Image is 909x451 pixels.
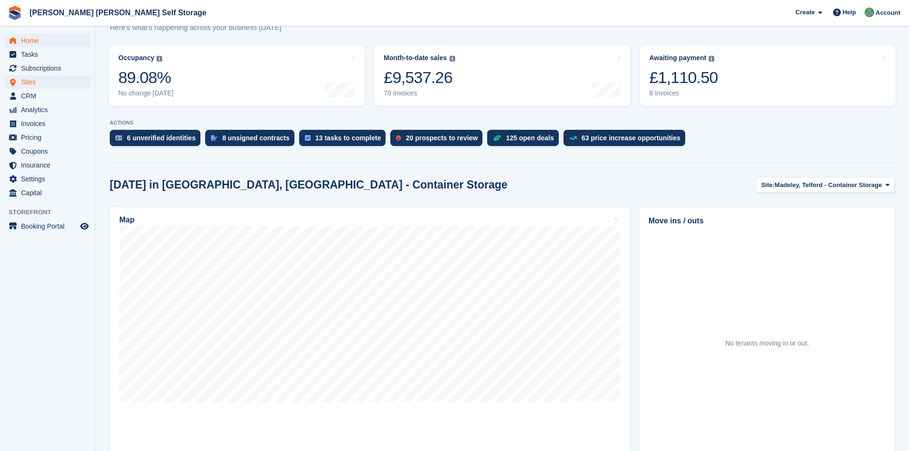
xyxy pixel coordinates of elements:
a: Month-to-date sales £9,537.26 79 invoices [374,45,630,106]
span: Insurance [21,158,78,172]
a: Preview store [79,220,90,232]
span: Madeley, Telford - Container Storage [774,180,882,190]
span: Coupons [21,145,78,158]
div: Month-to-date sales [384,54,447,62]
div: £1,110.50 [649,68,718,87]
img: stora-icon-8386f47178a22dfd0bd8f6a31ec36ba5ce8667c1dd55bd0f319d3a0aa187defe.svg [8,6,22,20]
p: Here's what's happening across your business [DATE] [110,22,291,33]
a: menu [5,89,90,103]
a: menu [5,172,90,186]
div: 8 invoices [649,89,718,97]
span: Invoices [21,117,78,130]
img: verify_identity-adf6edd0f0f0b5bbfe63781bf79b02c33cf7c696d77639b501bdc392416b5a36.svg [115,135,122,141]
div: 6 unverified identities [127,134,196,142]
button: Site: Madeley, Telford - Container Storage [756,177,895,193]
span: Settings [21,172,78,186]
img: icon-info-grey-7440780725fd019a000dd9b08b2336e03edf1995a4989e88bcd33f0948082b44.svg [157,56,162,62]
span: Capital [21,186,78,199]
p: ACTIONS [110,120,895,126]
h2: Map [119,216,135,224]
div: 89.08% [118,68,174,87]
div: 125 open deals [506,134,554,142]
div: 13 tasks to complete [315,134,381,142]
span: Booking Portal [21,220,78,233]
h2: [DATE] in [GEOGRAPHIC_DATA], [GEOGRAPHIC_DATA] - Container Storage [110,178,508,191]
h2: Move ins / outs [648,215,886,227]
span: Sites [21,75,78,89]
img: prospect-51fa495bee0391a8d652442698ab0144808aea92771e9ea1ae160a38d050c398.svg [396,135,401,141]
a: menu [5,117,90,130]
a: menu [5,75,90,89]
a: [PERSON_NAME] [PERSON_NAME] Self Storage [26,5,210,21]
img: icon-info-grey-7440780725fd019a000dd9b08b2336e03edf1995a4989e88bcd33f0948082b44.svg [709,56,714,62]
a: Occupancy 89.08% No change [DATE] [109,45,365,106]
span: Home [21,34,78,47]
div: 63 price increase opportunities [582,134,680,142]
div: 8 unsigned contracts [222,134,290,142]
a: 13 tasks to complete [299,130,391,151]
a: menu [5,145,90,158]
div: Occupancy [118,54,154,62]
img: task-75834270c22a3079a89374b754ae025e5fb1db73e45f91037f5363f120a921f8.svg [305,135,311,141]
a: menu [5,34,90,47]
a: menu [5,103,90,116]
a: menu [5,158,90,172]
div: 20 prospects to review [406,134,478,142]
span: Pricing [21,131,78,144]
img: contract_signature_icon-13c848040528278c33f63329250d36e43548de30e8caae1d1a13099fd9432cc5.svg [211,135,218,141]
span: Site: [761,180,774,190]
span: Subscriptions [21,62,78,75]
img: icon-info-grey-7440780725fd019a000dd9b08b2336e03edf1995a4989e88bcd33f0948082b44.svg [449,56,455,62]
span: Storefront [9,208,95,217]
div: £9,537.26 [384,68,455,87]
span: Create [795,8,815,17]
a: 125 open deals [487,130,563,151]
a: 20 prospects to review [390,130,487,151]
img: Tom Spickernell [865,8,874,17]
span: Help [843,8,856,17]
a: 6 unverified identities [110,130,205,151]
div: No change [DATE] [118,89,174,97]
a: menu [5,186,90,199]
a: menu [5,131,90,144]
span: CRM [21,89,78,103]
a: Awaiting payment £1,110.50 8 invoices [640,45,896,106]
span: Tasks [21,48,78,61]
a: menu [5,48,90,61]
a: menu [5,220,90,233]
div: 79 invoices [384,89,455,97]
div: Awaiting payment [649,54,707,62]
a: 8 unsigned contracts [205,130,299,151]
a: menu [5,62,90,75]
img: price_increase_opportunities-93ffe204e8149a01c8c9dc8f82e8f89637d9d84a8eef4429ea346261dce0b2c0.svg [569,136,577,140]
span: Analytics [21,103,78,116]
span: Account [876,8,900,18]
a: 63 price increase opportunities [564,130,690,151]
img: deal-1b604bf984904fb50ccaf53a9ad4b4a5d6e5aea283cecdc64d6e3604feb123c2.svg [493,135,501,141]
div: No tenants moving in or out. [725,338,809,348]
